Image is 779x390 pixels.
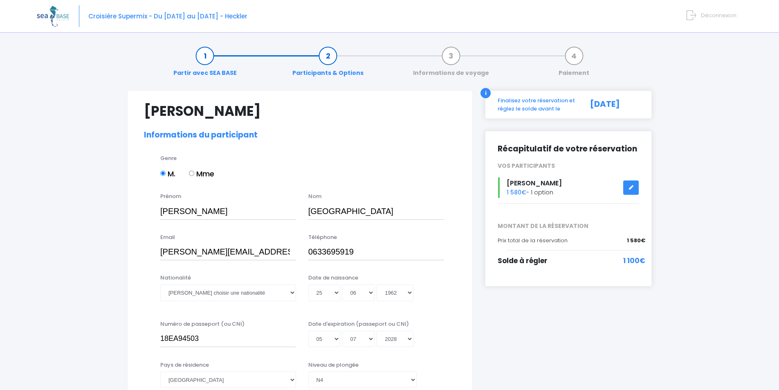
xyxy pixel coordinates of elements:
label: Mme [189,168,214,179]
label: Date de naissance [308,274,358,282]
span: [PERSON_NAME] [507,178,562,188]
a: Paiement [555,52,593,77]
div: VOS PARTICIPANTS [492,162,645,170]
label: Niveau de plongée [308,361,359,369]
span: 1 580€ [627,237,645,245]
a: Informations de voyage [409,52,493,77]
label: M. [160,168,175,179]
input: Mme [189,171,194,176]
div: [DATE] [581,97,645,113]
label: Nationalité [160,274,191,282]
div: Finalisez votre réservation et réglez le solde avant le [492,97,581,113]
span: 1 580€ [507,188,526,196]
h1: [PERSON_NAME] [144,103,456,119]
a: Participants & Options [288,52,368,77]
div: - 1 option [492,177,645,198]
span: Prix total de la réservation [498,237,568,244]
span: 1 100€ [623,256,645,266]
label: Nom [308,192,321,201]
label: Pays de résidence [160,361,209,369]
label: Email [160,233,175,241]
span: MONTANT DE LA RÉSERVATION [492,222,645,230]
label: Prénom [160,192,181,201]
label: Numéro de passeport (ou CNI) [160,320,245,328]
label: Genre [160,154,177,162]
div: i [480,88,491,98]
label: Téléphone [308,233,337,241]
span: Solde à régler [498,256,548,266]
h2: Récapitulatif de votre réservation [498,144,639,154]
a: Partir avec SEA BASE [169,52,241,77]
span: Déconnexion [701,11,736,19]
span: Croisière Supermix - Du [DATE] au [DATE] - Heckler [88,12,247,20]
input: M. [160,171,166,176]
h2: Informations du participant [144,131,456,140]
label: Date d'expiration (passeport ou CNI) [308,320,409,328]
